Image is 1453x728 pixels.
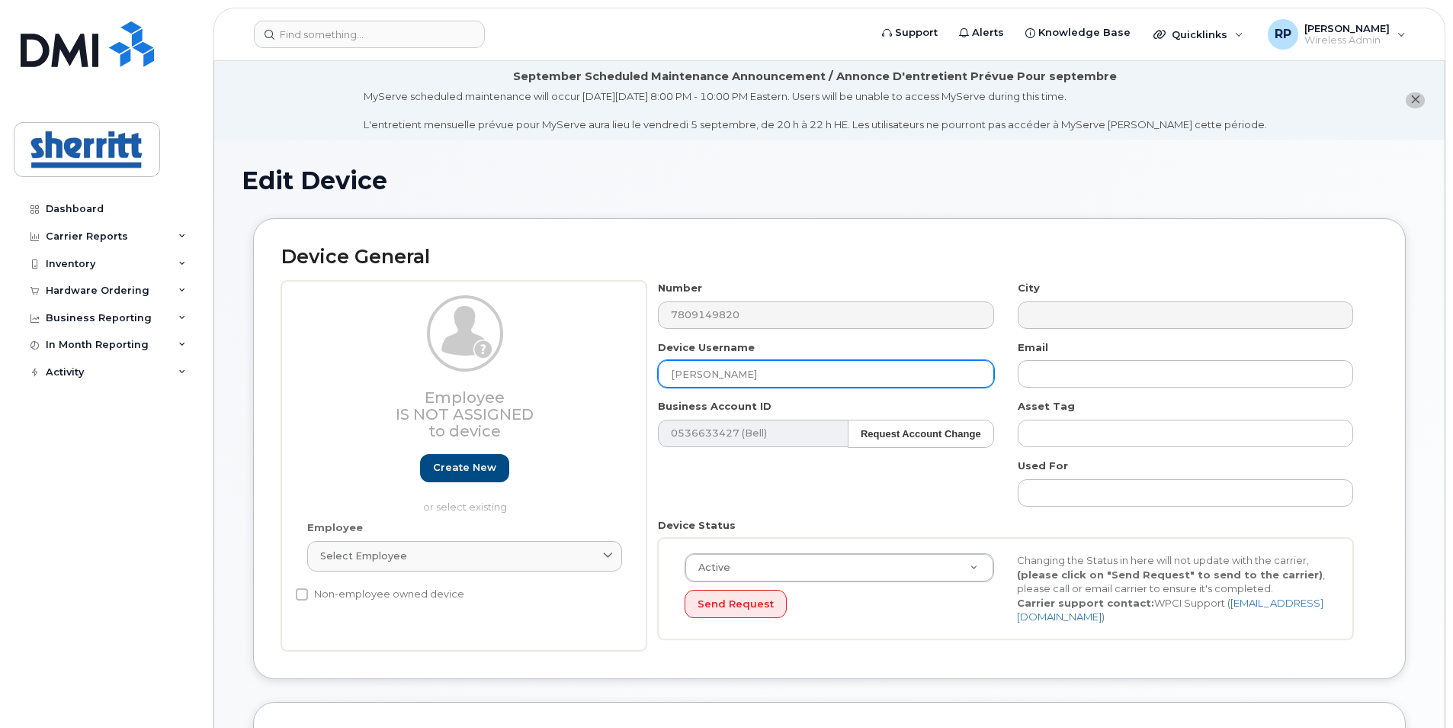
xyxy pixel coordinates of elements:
[307,389,622,440] h3: Employee
[1006,553,1338,624] div: Changing the Status in here will not update with the carrier, , please call or email carrier to e...
[364,89,1267,132] div: MyServe scheduled maintenance will occur [DATE][DATE] 8:00 PM - 10:00 PM Eastern. Users will be u...
[658,518,736,533] label: Device Status
[685,590,787,618] button: Send Request
[658,340,755,355] label: Device Username
[861,428,981,440] strong: Request Account Change
[307,520,363,535] label: Employee
[1406,92,1425,108] button: close notification
[420,454,509,482] a: Create new
[658,281,702,295] label: Number
[396,405,534,424] span: Is not assigned
[296,585,464,604] label: Non-employee owned device
[1017,569,1323,581] strong: (please click on "Send Request" to send to the carrier)
[1018,281,1040,295] label: City
[1018,459,1068,473] label: Used For
[513,69,1117,85] div: September Scheduled Maintenance Announcement / Annonce D'entretient Prévue Pour septembre
[281,246,1378,268] h2: Device General
[848,420,994,448] button: Request Account Change
[1018,340,1048,355] label: Email
[428,422,501,440] span: to device
[242,167,1417,194] h1: Edit Device
[307,541,622,572] a: Select employee
[689,561,730,575] span: Active
[320,549,407,563] span: Select employee
[1018,399,1075,414] label: Asset Tag
[1017,597,1323,623] a: [EMAIL_ADDRESS][DOMAIN_NAME]
[685,554,993,581] a: Active
[296,588,308,601] input: Non-employee owned device
[1017,597,1154,609] strong: Carrier support contact:
[307,500,622,514] p: or select existing
[658,399,771,414] label: Business Account ID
